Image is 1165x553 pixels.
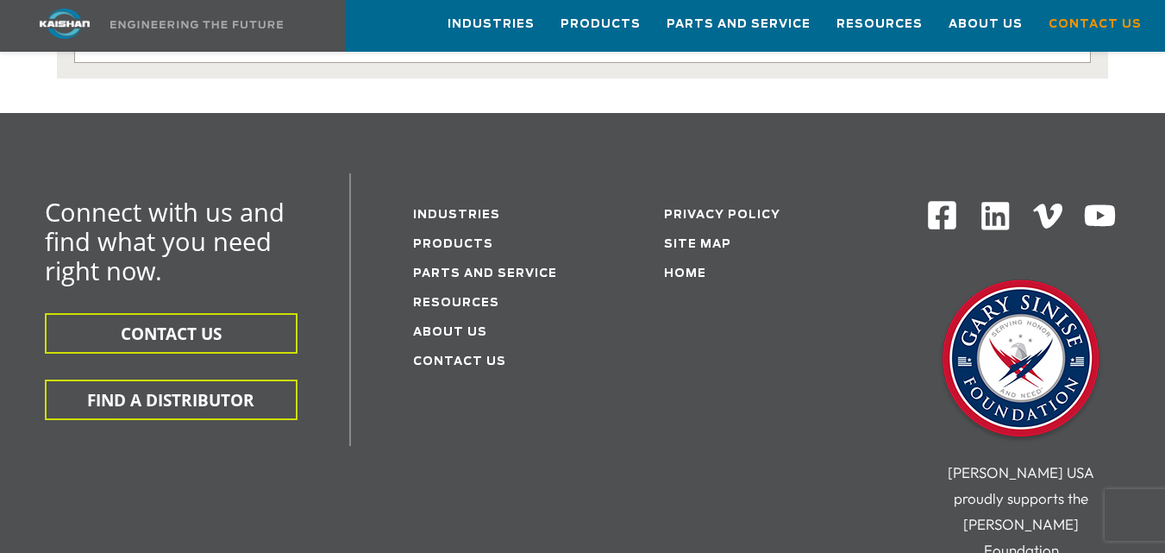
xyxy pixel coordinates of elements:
span: Products [561,15,641,35]
a: Industries [448,1,535,47]
img: Gary Sinise Foundation [935,274,1107,447]
span: Resources [836,15,923,35]
a: Site Map [664,239,731,250]
span: Industries [448,15,535,35]
span: Parts and Service [667,15,811,35]
a: Contact Us [413,356,506,368]
span: Contact Us [1049,15,1142,35]
img: Engineering the future [110,21,283,28]
button: CONTACT US [45,313,298,354]
a: About Us [949,1,1023,47]
a: Resources [836,1,923,47]
a: Resources [413,298,499,309]
a: Parts and service [413,268,557,280]
a: Privacy Policy [664,210,780,221]
a: Products [413,239,493,250]
span: Connect with us and find what you need right now. [45,195,285,287]
img: Facebook [926,199,958,231]
a: Industries [413,210,500,221]
button: FIND A DISTRIBUTOR [45,380,298,420]
span: About Us [949,15,1023,35]
a: Contact Us [1049,1,1142,47]
img: Vimeo [1033,204,1062,229]
a: Products [561,1,641,47]
a: Home [664,268,706,280]
img: Linkedin [979,199,1012,233]
a: Parts and Service [667,1,811,47]
img: Youtube [1083,199,1117,233]
a: About Us [413,327,487,338]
